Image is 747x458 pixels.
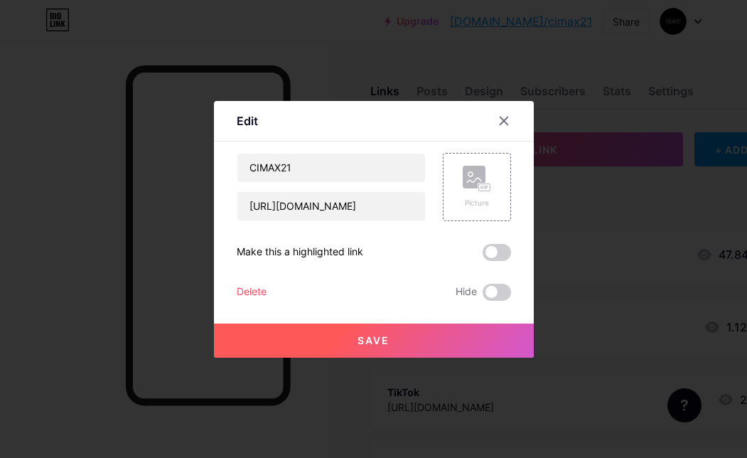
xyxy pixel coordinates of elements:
button: Save [214,324,534,358]
div: Edit [237,112,258,129]
input: URL [237,192,425,220]
div: Delete [237,284,267,301]
span: Hide [456,284,477,301]
div: Picture [463,198,491,208]
span: Save [358,334,389,346]
div: Make this a highlighted link [237,244,363,261]
input: Title [237,154,425,182]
